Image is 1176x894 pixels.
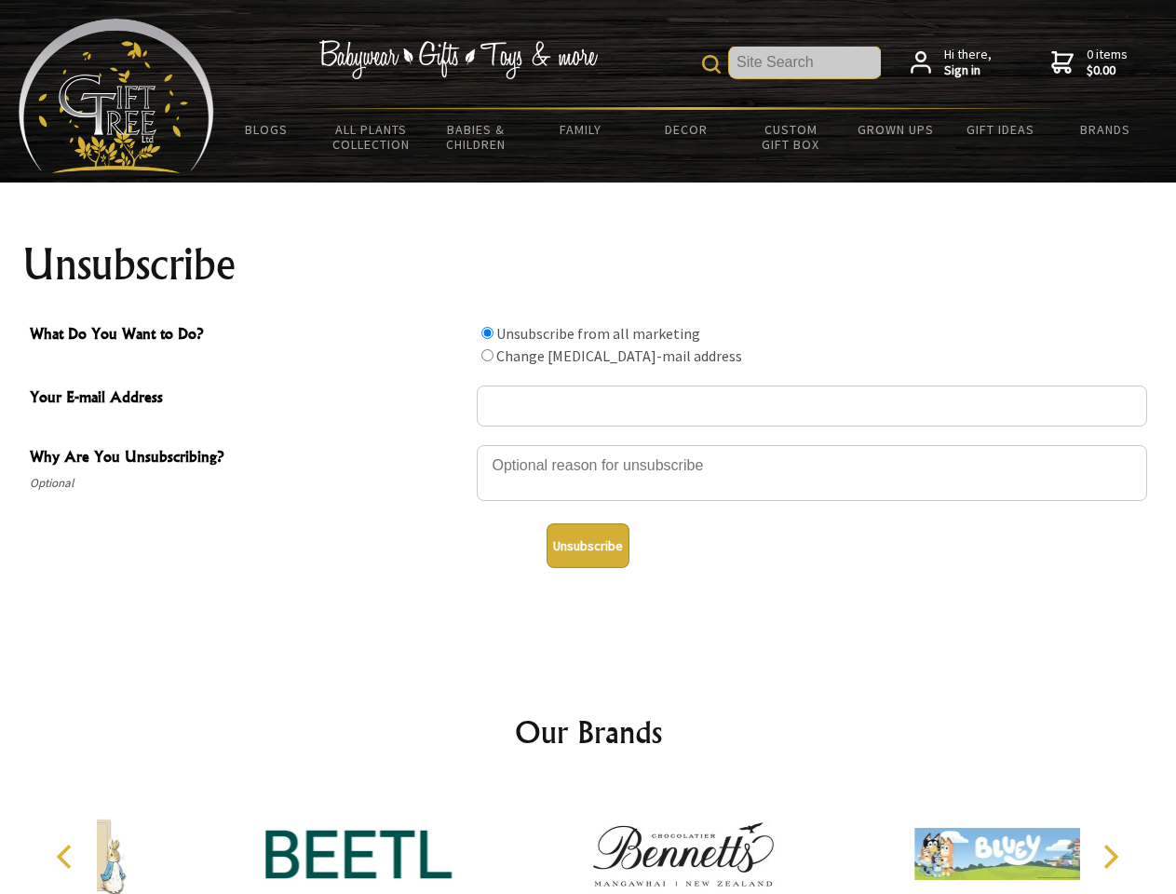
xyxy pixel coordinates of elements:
[214,110,319,149] a: BLOGS
[1053,110,1158,149] a: Brands
[477,386,1147,427] input: Your E-mail Address
[1087,46,1128,79] span: 0 items
[319,110,425,164] a: All Plants Collection
[30,386,467,413] span: Your E-mail Address
[47,836,88,877] button: Previous
[944,62,992,79] strong: Sign in
[702,55,721,74] img: product search
[633,110,738,149] a: Decor
[30,322,467,349] span: What Do You Want to Do?
[843,110,948,149] a: Grown Ups
[424,110,529,164] a: Babies & Children
[30,445,467,472] span: Why Are You Unsubscribing?
[496,324,700,343] label: Unsubscribe from all marketing
[37,710,1140,754] h2: Our Brands
[547,523,629,568] button: Unsubscribe
[481,327,493,339] input: What Do You Want to Do?
[477,445,1147,501] textarea: Why Are You Unsubscribing?
[729,47,881,78] input: Site Search
[496,346,742,365] label: Change [MEDICAL_DATA]-mail address
[318,40,598,79] img: Babywear - Gifts - Toys & more
[1087,62,1128,79] strong: $0.00
[30,472,467,494] span: Optional
[1051,47,1128,79] a: 0 items$0.00
[738,110,844,164] a: Custom Gift Box
[944,47,992,79] span: Hi there,
[481,349,493,361] input: What Do You Want to Do?
[911,47,992,79] a: Hi there,Sign in
[22,242,1155,287] h1: Unsubscribe
[948,110,1053,149] a: Gift Ideas
[19,19,214,173] img: Babyware - Gifts - Toys and more...
[1089,836,1130,877] button: Next
[529,110,634,149] a: Family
